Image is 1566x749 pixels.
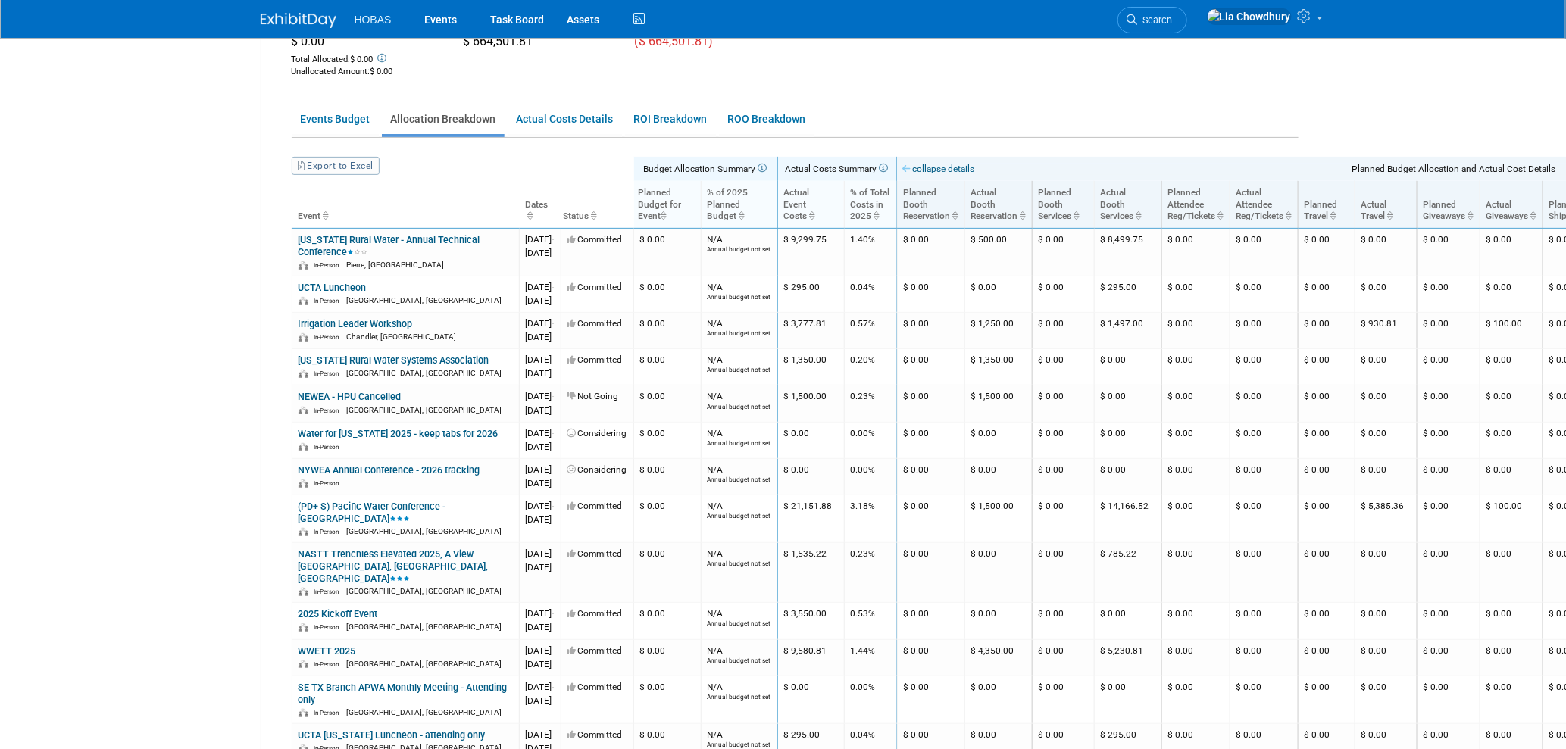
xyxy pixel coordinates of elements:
a: NASTT Trenchless Elevated 2025, A View [GEOGRAPHIC_DATA], [GEOGRAPHIC_DATA], [GEOGRAPHIC_DATA] [299,548,489,584]
span: 1.40% [851,234,876,245]
span: ($ 664,501.81) [635,34,714,48]
td: $ 0.00 [1417,385,1480,422]
td: $ 1,535.22 [777,543,844,603]
span: [DATE] [526,442,552,452]
span: [GEOGRAPHIC_DATA], [GEOGRAPHIC_DATA] [347,623,502,631]
td: $ 0.00 [1298,458,1355,495]
td: $ 0.00 [1298,228,1355,276]
td: $ 930.81 [1355,313,1417,349]
span: [DATE] [526,354,555,365]
td: Committed [561,543,633,603]
span: 0.23% [851,548,876,559]
a: 2025 Kickoff Event [299,608,378,619]
div: Annual budget not set [708,245,771,254]
span: In-Person [314,528,345,535]
td: $ 100.00 [1480,313,1543,349]
td: $ 0.00 [1417,349,1480,385]
td: $ 0.00 [777,458,844,495]
th: ActualEventCosts: activate to sort column ascending [777,181,844,228]
span: 0.57% [851,318,876,329]
td: $ 0.00 [1355,639,1417,676]
td: $ 0.00 [1480,276,1543,312]
span: [DATE] [526,659,552,669]
td: $ 0.00 [1161,639,1230,676]
td: $ 0.00 [897,422,964,458]
td: $ 0.00 [1230,495,1298,543]
td: $ 0.00 [633,458,701,495]
td: $ 0.00 [633,495,701,543]
div: Annual budget not set [708,512,771,520]
td: $ 0.00 [1480,349,1543,385]
td: $ 21,151.88 [777,495,844,543]
td: Committed [561,603,633,639]
span: [DATE] [526,428,555,438]
span: Search [1138,14,1173,26]
span: [DATE] [526,478,552,488]
td: $ 0.00 [1230,639,1298,676]
td: Committed [561,639,633,676]
td: $ 0.00 [1230,422,1298,458]
td: $ 0.00 [1161,458,1230,495]
td: $ 0.00 [633,385,701,422]
td: $ 1,500.00 [777,385,844,422]
td: $ 0.00 [633,349,701,385]
th: PlannedTravel: activate to sort column ascending [1298,181,1355,228]
td: $ 0.00 [964,543,1032,603]
td: $ 785.22 [1094,543,1161,603]
span: [DATE] [526,405,552,416]
span: Unallocated Amount [292,67,368,76]
td: $ 0.00 [777,676,844,723]
td: $ 0.00 [897,603,964,639]
span: $ 0.00 [370,67,393,76]
span: 0.04% [851,282,876,292]
td: $ 5,385.36 [1355,495,1417,543]
td: $ 0.00 [1480,543,1543,603]
span: [GEOGRAPHIC_DATA], [GEOGRAPHIC_DATA] [347,406,502,414]
td: $ 0.00 [1094,603,1161,639]
a: collapse details [903,164,975,174]
td: $ 9,299.75 [777,228,844,276]
span: $ 0.00 [292,34,325,48]
span: [GEOGRAPHIC_DATA], [GEOGRAPHIC_DATA] [347,587,502,595]
span: - [552,645,555,656]
span: - [552,354,555,365]
td: $ 0.00 [1161,228,1230,276]
td: $ 0.00 [897,228,964,276]
div: $ 664,501.81 [463,33,612,53]
td: Committed [561,313,633,349]
th: % of 2025PlannedBudget: activate to sort column ascending [701,181,777,228]
span: - [552,464,555,475]
td: $ 0.00 [1355,276,1417,312]
a: Export to Excel [292,157,380,175]
div: : [292,66,441,78]
span: N/A [708,548,724,559]
th: ActualBoothServices: activate to sort column ascending [1094,181,1161,228]
td: $ 0.00 [1161,313,1230,349]
img: In-Person Event [299,297,308,305]
img: In-Person Event [299,623,308,632]
span: [GEOGRAPHIC_DATA], [GEOGRAPHIC_DATA] [347,369,502,377]
span: In-Person [314,660,345,668]
td: $ 4,350.00 [964,639,1032,676]
a: ROO Breakdown [719,105,814,134]
span: In-Person [314,588,345,595]
td: $ 0.00 [1480,458,1543,495]
td: $ 0.00 [1298,422,1355,458]
a: WWETT 2025 [299,645,356,657]
span: 3.18% [851,501,876,511]
span: - [552,318,555,329]
td: $ 0.00 [1094,349,1161,385]
img: In-Person Event [299,709,308,717]
span: [DATE] [526,622,552,632]
td: $ 0.00 [1417,228,1480,276]
td: $ 0.00 [1032,349,1094,385]
span: N/A [708,391,724,401]
td: $ 0.00 [1480,603,1543,639]
td: $ 0.00 [1417,422,1480,458]
td: $ 0.00 [1480,228,1543,276]
td: $ 0.00 [1480,639,1543,676]
td: $ 0.00 [1094,458,1161,495]
td: $ 0.00 [1417,603,1480,639]
td: $ 0.00 [964,276,1032,312]
a: [US_STATE] Rural Water Systems Association [299,354,489,366]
